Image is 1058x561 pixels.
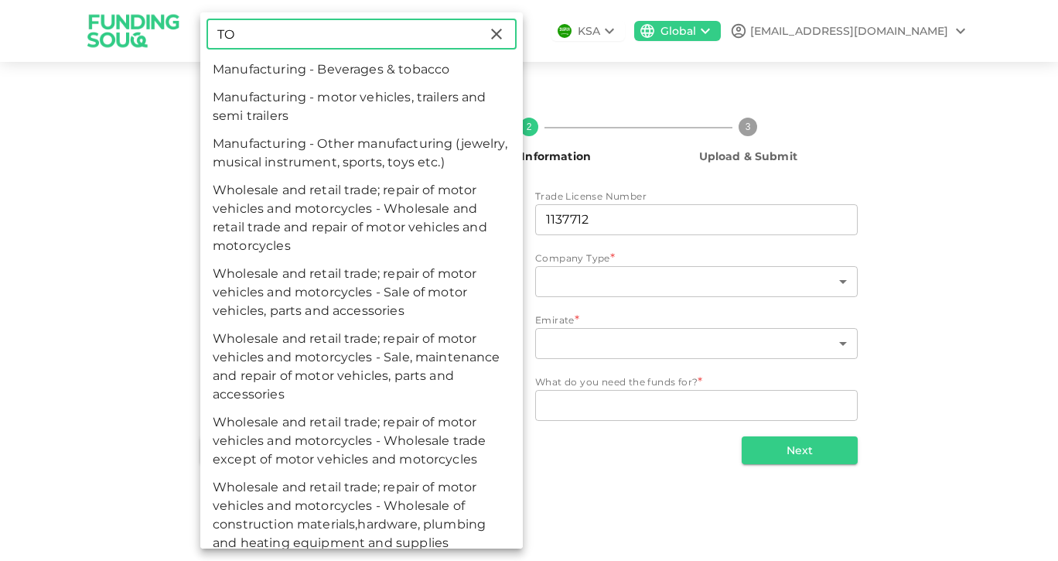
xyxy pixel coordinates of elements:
[200,474,523,557] li: Wholesale and retail trade; repair of motor vehicles and motorcycles - Wholesale of construction ...
[200,260,523,325] li: Wholesale and retail trade; repair of motor vehicles and motorcycles - Sale of motor vehicles, pa...
[200,176,523,260] li: Wholesale and retail trade; repair of motor vehicles and motorcycles - Wholesale and retail trade...
[200,325,523,409] li: Wholesale and retail trade; repair of motor vehicles and motorcycles - Sale, maintenance and repa...
[206,19,487,50] input: Search...
[200,56,523,84] li: Manufacturing - Beverages & tobacco
[200,130,523,176] li: Manufacturing - Other manufacturing (jewelry, musical instrument, sports, toys etc.)
[200,84,523,130] li: Manufacturing - motor vehicles, trailers and semi trailers
[200,409,523,474] li: Wholesale and retail trade; repair of motor vehicles and motorcycles - Wholesale trade except of ...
